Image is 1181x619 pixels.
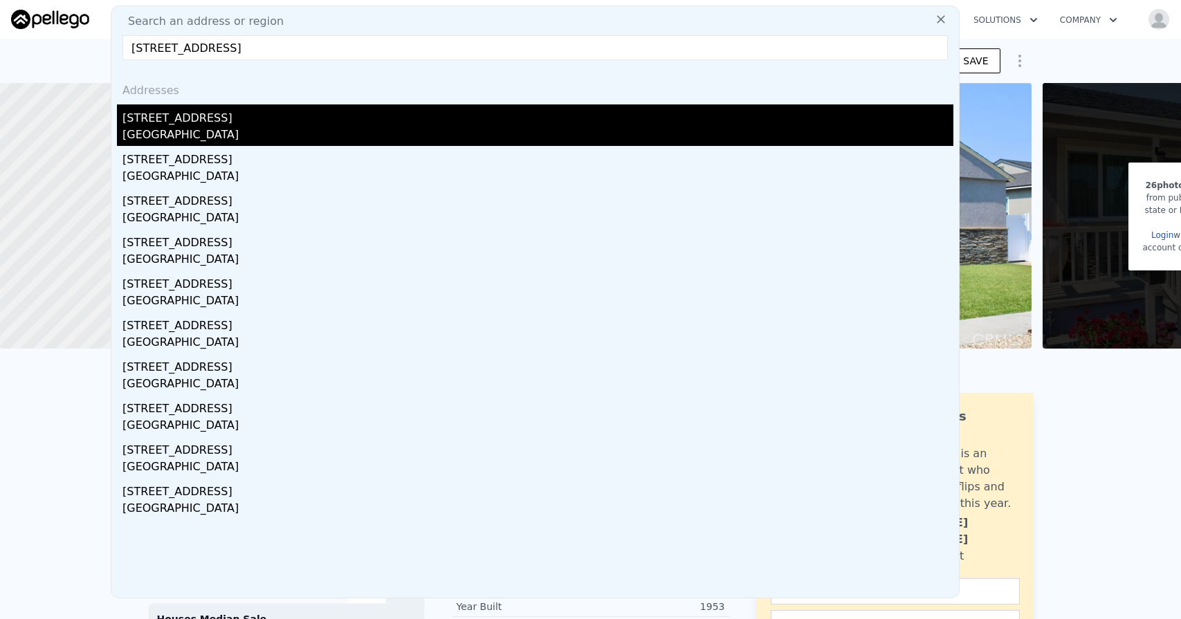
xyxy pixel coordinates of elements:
[122,436,953,459] div: [STREET_ADDRESS]
[1148,8,1170,30] img: avatar
[122,459,953,478] div: [GEOGRAPHIC_DATA]
[11,10,89,29] img: Pellego
[122,270,953,293] div: [STREET_ADDRESS]
[122,251,953,270] div: [GEOGRAPHIC_DATA]
[591,600,725,613] div: 1953
[122,35,948,60] input: Enter an address, city, region, neighborhood or zip code
[122,478,953,500] div: [STREET_ADDRESS]
[117,71,953,104] div: Addresses
[122,210,953,229] div: [GEOGRAPHIC_DATA]
[117,13,284,30] span: Search an address or region
[122,312,953,334] div: [STREET_ADDRESS]
[122,395,953,417] div: [STREET_ADDRESS]
[122,146,953,168] div: [STREET_ADDRESS]
[1049,8,1128,33] button: Company
[122,376,953,395] div: [GEOGRAPHIC_DATA]
[122,187,953,210] div: [STREET_ADDRESS]
[122,417,953,436] div: [GEOGRAPHIC_DATA]
[122,127,953,146] div: [GEOGRAPHIC_DATA]
[122,104,953,127] div: [STREET_ADDRESS]
[122,168,953,187] div: [GEOGRAPHIC_DATA]
[122,353,953,376] div: [STREET_ADDRESS]
[1151,230,1173,240] a: Login
[962,8,1049,33] button: Solutions
[122,229,953,251] div: [STREET_ADDRESS]
[457,600,591,613] div: Year Built
[1006,47,1034,75] button: Show Options
[951,48,1000,73] button: SAVE
[122,334,953,353] div: [GEOGRAPHIC_DATA]
[122,500,953,519] div: [GEOGRAPHIC_DATA]
[122,293,953,312] div: [GEOGRAPHIC_DATA]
